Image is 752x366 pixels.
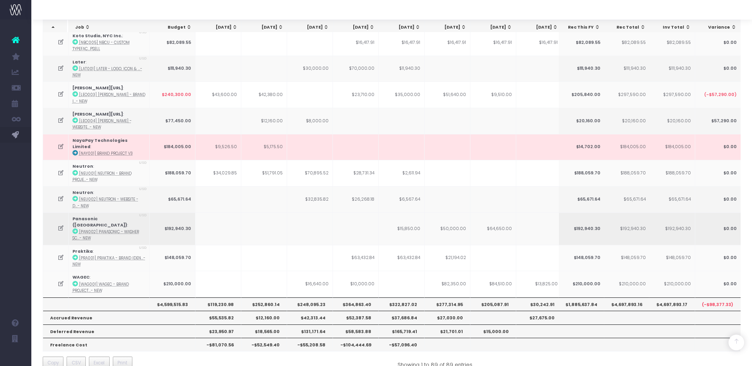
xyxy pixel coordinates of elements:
[150,245,195,271] td: $148,059.70
[379,186,425,212] td: $6,567.64
[379,297,425,311] th: $322,827.02
[79,151,133,156] abbr: [NAY001] Brand Project V3
[470,297,516,311] th: $205,087.91
[72,111,123,117] strong: [PERSON_NAME][URL]
[43,20,67,35] th: : activate to sort column descending
[379,56,425,82] td: $11,940.30
[333,29,379,56] td: $16,417.91
[649,186,695,212] td: $65,671.64
[242,20,288,35] th: May 25: activate to sort column ascending
[516,297,562,311] th: $30,242.91
[516,311,562,324] th: $27,675.00
[695,160,741,186] td: $0.00
[139,245,147,251] span: USD
[516,271,562,297] td: $13,825.00
[604,160,650,186] td: $188,059.70
[139,187,147,192] span: USD
[195,297,241,311] th: $119,230.98
[559,108,604,134] td: $20,160.00
[649,160,695,186] td: $188,059.70
[656,24,691,31] div: Inv Total
[604,56,650,82] td: $111,940.30
[604,245,650,271] td: $148,059.70
[72,229,139,241] abbr: [PAN002] Panasonic - Washer Screen - Digital - NEW
[478,24,512,31] div: [DATE]
[72,171,132,182] abbr: [NEU001] Neutron - Brand Project - Brand - New
[195,160,241,186] td: $34,029.85
[69,245,150,271] td: :
[10,350,22,362] img: images/default_profile_image.png
[470,212,516,245] td: $64,650.00
[379,338,425,351] th: -$57,096.40
[649,134,695,160] td: $184,005.00
[386,24,421,31] div: [DATE]
[649,29,695,56] td: $82,089.55
[649,245,695,271] td: $148,059.70
[69,29,150,56] td: :
[559,29,604,56] td: $82,089.55
[150,186,195,212] td: $65,671.64
[69,82,150,108] td: :
[249,24,284,31] div: [DATE]
[559,56,604,82] td: $111,940.30
[139,160,147,166] span: USD
[43,338,195,351] th: Freelance Cost
[432,24,466,31] div: [DATE]
[379,324,425,338] th: $165,719.41
[241,108,287,134] td: $12,160.00
[559,245,604,271] td: $148,059.70
[72,216,127,228] strong: Panasonic ([GEOGRAPHIC_DATA])
[604,212,650,245] td: $192,940.30
[72,190,93,196] strong: Neutron
[288,20,334,35] th: Jun 25: activate to sort column ascending
[425,324,470,338] th: $21,701.01
[333,186,379,212] td: $26,268.18
[195,338,241,351] th: -$81,070.56
[72,85,123,91] strong: [PERSON_NAME][URL]
[604,186,650,212] td: $65,671.64
[702,24,736,31] div: Variance
[695,134,741,160] td: $0.00
[333,20,379,35] th: Jul 25: activate to sort column ascending
[195,134,241,160] td: $9,526.50
[333,160,379,186] td: $28,731.34
[470,82,516,108] td: $9,510.00
[695,29,741,56] td: $0.00
[287,338,333,351] th: -$55,208.58
[516,29,562,56] td: $16,417.91
[72,255,145,267] abbr: [PRA001] Praktika - Brand Identity - Brand - New
[195,324,241,338] th: $23,950.97
[695,271,741,297] td: $0.00
[695,186,741,212] td: $0.00
[69,160,150,186] td: :
[604,108,650,134] td: $20,160.00
[379,82,425,108] td: $35,000.00
[333,82,379,108] td: $23,710.00
[649,212,695,245] td: $192,940.30
[559,134,604,160] td: $14,702.00
[470,324,516,338] th: $15,000.00
[241,324,287,338] th: $18,565.00
[287,108,333,134] td: $8,000.00
[649,20,695,35] th: Inv Total: activate to sort column ascending
[379,29,425,56] td: $16,417.91
[649,82,695,108] td: $297,590.00
[695,20,741,35] th: Variance: activate to sort column ascending
[150,271,195,297] td: $210,000.00
[69,108,150,134] td: :
[287,271,333,297] td: $16,640.00
[333,324,379,338] th: $58,583.88
[157,24,192,31] div: Budget
[379,20,425,35] th: Aug 25: activate to sort column ascending
[295,24,329,31] div: [DATE]
[150,20,196,35] th: Budget: activate to sort column ascending
[72,118,132,130] abbr: [LEO004] Leonardo.ai - Website & Product - Digital - New
[604,297,650,311] th: $4,697,893.16
[425,20,471,35] th: Sep 25: activate to sort column ascending
[425,311,470,324] th: $27,030.00
[604,29,650,56] td: $82,089.55
[517,20,562,35] th: Nov 25: activate to sort column ascending
[559,20,605,35] th: Rec This FY: activate to sort column ascending
[72,40,130,51] abbr: [NBC005] NBCU - Custom Typeface - Brand - Upsell
[425,82,470,108] td: $51,640.00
